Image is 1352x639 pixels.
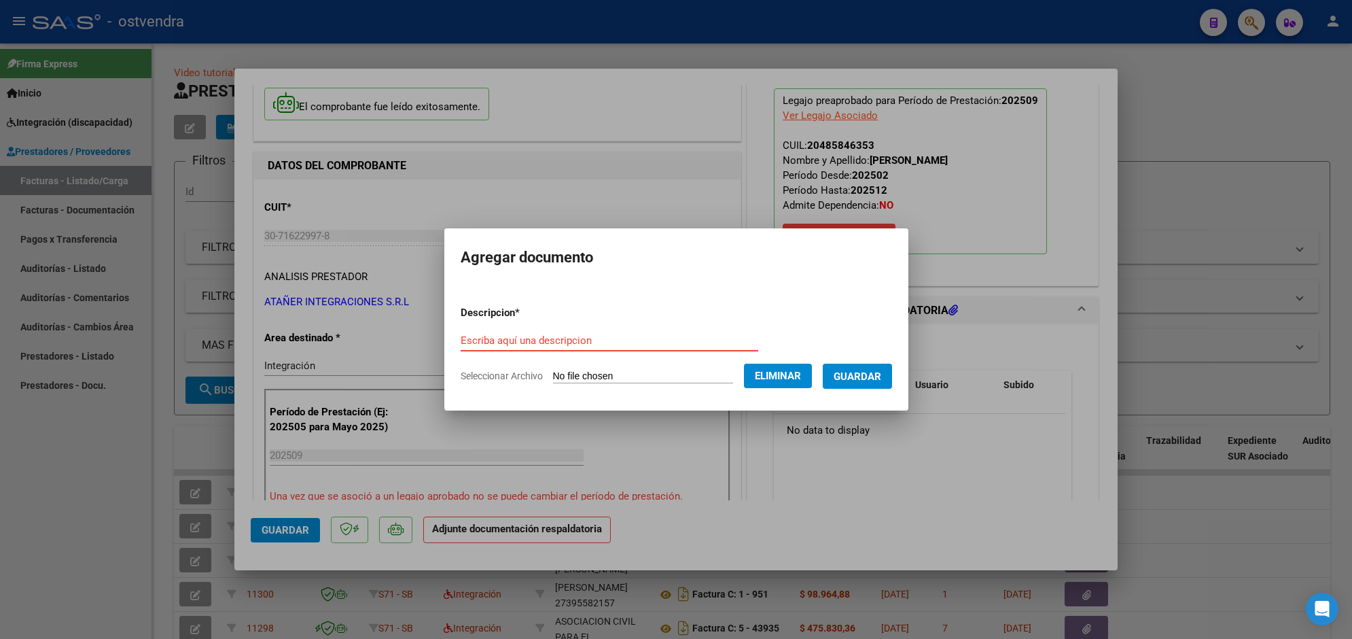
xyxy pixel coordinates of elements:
[834,370,881,383] span: Guardar
[755,370,801,382] span: Eliminar
[461,370,543,381] span: Seleccionar Archivo
[461,245,892,271] h2: Agregar documento
[823,364,892,389] button: Guardar
[744,364,812,388] button: Eliminar
[461,305,590,321] p: Descripcion
[1306,593,1338,625] div: Open Intercom Messenger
